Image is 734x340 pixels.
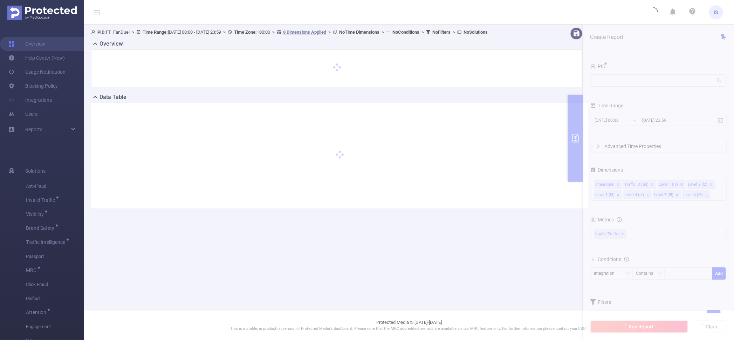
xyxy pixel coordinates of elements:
[8,65,66,79] a: Usage Notification
[714,5,718,19] span: IS
[8,51,65,65] a: Help Center (New)
[26,278,84,292] span: Click Fraud
[283,29,326,35] u: 8 Dimensions Applied
[650,7,658,17] i: icon: loading
[270,29,277,35] span: >
[26,240,68,245] span: Traffic Intelligence
[464,29,488,35] b: No Solutions
[25,164,46,178] span: Solutions
[25,122,42,136] a: Reports
[91,29,488,35] span: FT_FanDuel [DATE] 00:00 - [DATE] 23:59 +00:00
[8,37,45,51] a: Overview
[8,93,52,107] a: Integrations
[379,29,386,35] span: >
[221,29,228,35] span: >
[26,198,57,202] span: Invalid Traffic
[392,29,419,35] b: No Conditions
[102,326,716,332] p: This is a stable, in production version of Protected Media's dashboard. Please note that the MRC ...
[143,29,168,35] b: Time Range:
[26,249,84,264] span: Passport
[432,29,451,35] b: No Filters
[7,6,77,20] img: Protected Media
[130,29,136,35] span: >
[451,29,457,35] span: >
[84,310,734,340] footer: Protected Media © [DATE]-[DATE]
[26,179,84,193] span: Anti-Fraud
[26,320,84,334] span: Engagement
[25,127,42,132] span: Reports
[26,310,49,315] span: Attention
[91,30,97,34] i: icon: user
[8,79,58,93] a: Blocking Policy
[26,212,46,216] span: Visibility
[419,29,426,35] span: >
[100,93,126,101] h2: Data Table
[26,226,57,231] span: Brand Safety
[26,292,84,306] span: Unified
[8,107,37,121] a: Users
[26,268,39,273] span: MRC
[234,29,257,35] b: Time Zone:
[339,29,379,35] b: No Time Dimensions
[326,29,333,35] span: >
[100,40,123,48] h2: Overview
[97,29,106,35] b: PID:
